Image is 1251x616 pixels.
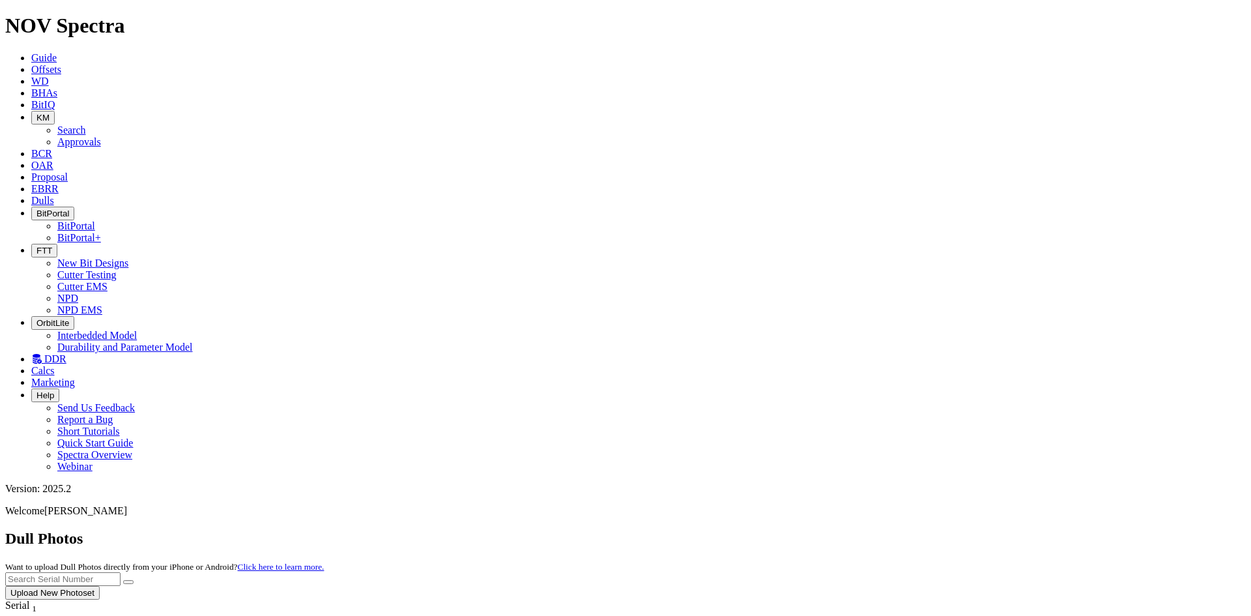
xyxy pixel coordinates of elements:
button: KM [31,111,55,125]
h1: NOV Spectra [5,14,1246,38]
a: Search [57,125,86,136]
button: Help [31,389,59,402]
span: [PERSON_NAME] [44,505,127,516]
a: Send Us Feedback [57,402,135,413]
sub: 1 [32,604,36,613]
span: DDR [44,353,66,364]
a: DDR [31,353,66,364]
a: Cutter EMS [57,281,108,292]
a: Guide [31,52,57,63]
a: WD [31,76,49,87]
a: Webinar [57,461,93,472]
a: Marketing [31,377,75,388]
div: Serial Sort None [5,600,61,614]
span: Serial [5,600,29,611]
a: Short Tutorials [57,426,120,437]
a: Approvals [57,136,101,147]
span: Help [36,390,54,400]
a: Durability and Parameter Model [57,342,193,353]
a: NPD [57,293,78,304]
a: Spectra Overview [57,449,132,460]
small: Want to upload Dull Photos directly from your iPhone or Android? [5,562,324,572]
button: BitPortal [31,207,74,220]
span: KM [36,113,50,123]
a: New Bit Designs [57,257,128,269]
a: Proposal [31,171,68,183]
button: OrbitLite [31,316,74,330]
a: BHAs [31,87,57,98]
div: Version: 2025.2 [5,483,1246,495]
span: FTT [36,246,52,256]
a: Cutter Testing [57,269,117,280]
a: Report a Bug [57,414,113,425]
h2: Dull Photos [5,530,1246,548]
a: Interbedded Model [57,330,137,341]
a: NPD EMS [57,304,102,315]
span: BitPortal [36,209,69,218]
a: Dulls [31,195,54,206]
a: Calcs [31,365,55,376]
span: OrbitLite [36,318,69,328]
a: EBRR [31,183,59,194]
a: Quick Start Guide [57,437,133,448]
a: Click here to learn more. [238,562,324,572]
a: BitPortal [57,220,95,231]
button: FTT [31,244,57,257]
button: Upload New Photoset [5,586,100,600]
span: Sort None [32,600,36,611]
input: Search Serial Number [5,572,121,586]
p: Welcome [5,505,1246,517]
a: Offsets [31,64,61,75]
a: OAR [31,160,53,171]
a: BitIQ [31,99,55,110]
a: BitPortal+ [57,232,101,243]
a: BCR [31,148,52,159]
